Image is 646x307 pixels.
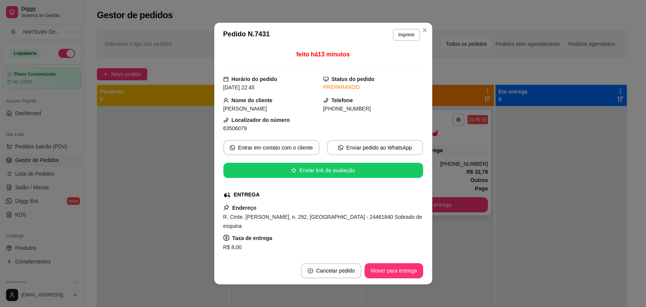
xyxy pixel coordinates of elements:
[223,76,229,82] span: calendar
[223,98,229,103] span: user
[232,97,272,103] strong: Nome do cliente
[332,97,353,103] strong: Telefone
[296,51,350,58] span: feito há 13 minutos
[232,235,272,241] strong: Taxa de entrega
[232,76,277,82] strong: Horário do pedido
[419,24,431,36] button: Close
[323,83,423,91] div: PREPARANDO
[323,106,371,112] span: [PHONE_NUMBER]
[332,76,375,82] strong: Status do pedido
[223,214,422,229] span: R. Cmte. [PERSON_NAME], n. 292, [GEOGRAPHIC_DATA] - 24461840 Sobrado de esquina
[223,29,270,41] h3: Pedido N. 7431
[338,145,343,150] span: whats-app
[223,163,423,178] button: starEnviar link de avaliação
[308,268,313,273] span: close-circle
[393,29,420,41] button: Imprimir
[232,205,257,211] strong: Endereço
[297,252,349,267] button: Copiar Endereço
[323,76,328,82] span: desktop
[230,145,235,150] span: whats-app
[223,125,247,131] span: 63506079
[291,168,296,173] span: star
[223,204,229,210] span: pushpin
[232,117,290,123] strong: Localizador do número
[327,140,423,155] button: whats-appEnviar pedido ao WhatsApp
[364,263,423,278] button: Mover para entrega
[223,235,229,241] span: dollar
[223,106,267,112] span: [PERSON_NAME]
[223,244,242,250] span: R$ 8,00
[223,117,229,123] span: phone
[223,84,255,90] span: [DATE] 22:45
[301,263,361,278] button: close-circleCancelar pedido
[223,140,319,155] button: whats-appEntrar em contato com o cliente
[323,98,328,103] span: phone
[234,191,260,199] div: ENTREGA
